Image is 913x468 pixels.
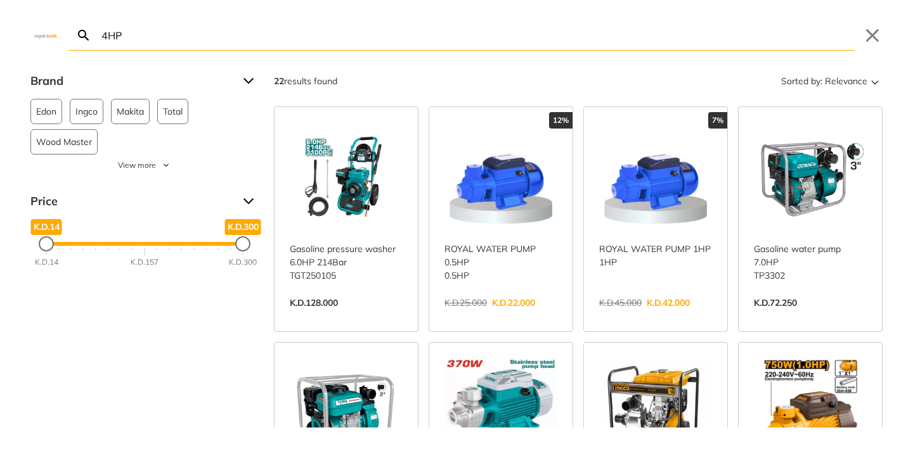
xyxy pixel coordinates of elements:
button: Sorted by:Relevance Sort [779,71,883,91]
button: Ingco [70,99,103,124]
div: Maximum Price [235,236,250,251]
button: Makita [111,99,150,124]
span: Relevance [825,71,867,91]
span: Price [30,191,233,212]
button: Close [862,25,883,46]
span: Edon [36,99,56,123]
img: Close [30,32,61,38]
button: Total [157,99,188,124]
span: Brand [30,71,233,91]
svg: Sort [867,73,883,89]
div: results found [274,71,337,91]
button: View more [30,160,259,171]
button: Wood Master [30,129,98,155]
div: K.D.300 [229,256,257,268]
span: Total [163,99,183,123]
div: 12% [549,112,573,129]
div: K.D.14 [35,256,58,268]
span: Ingco [75,99,98,123]
span: View more [118,160,156,171]
svg: Search [76,28,91,43]
span: Makita [117,99,144,123]
span: Wood Master [36,130,92,154]
strong: 22 [274,75,284,87]
div: K.D.157 [131,256,159,268]
button: Edon [30,99,62,124]
input: Search… [99,20,855,50]
div: Minimum Price [39,236,54,251]
div: 7% [708,112,727,129]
